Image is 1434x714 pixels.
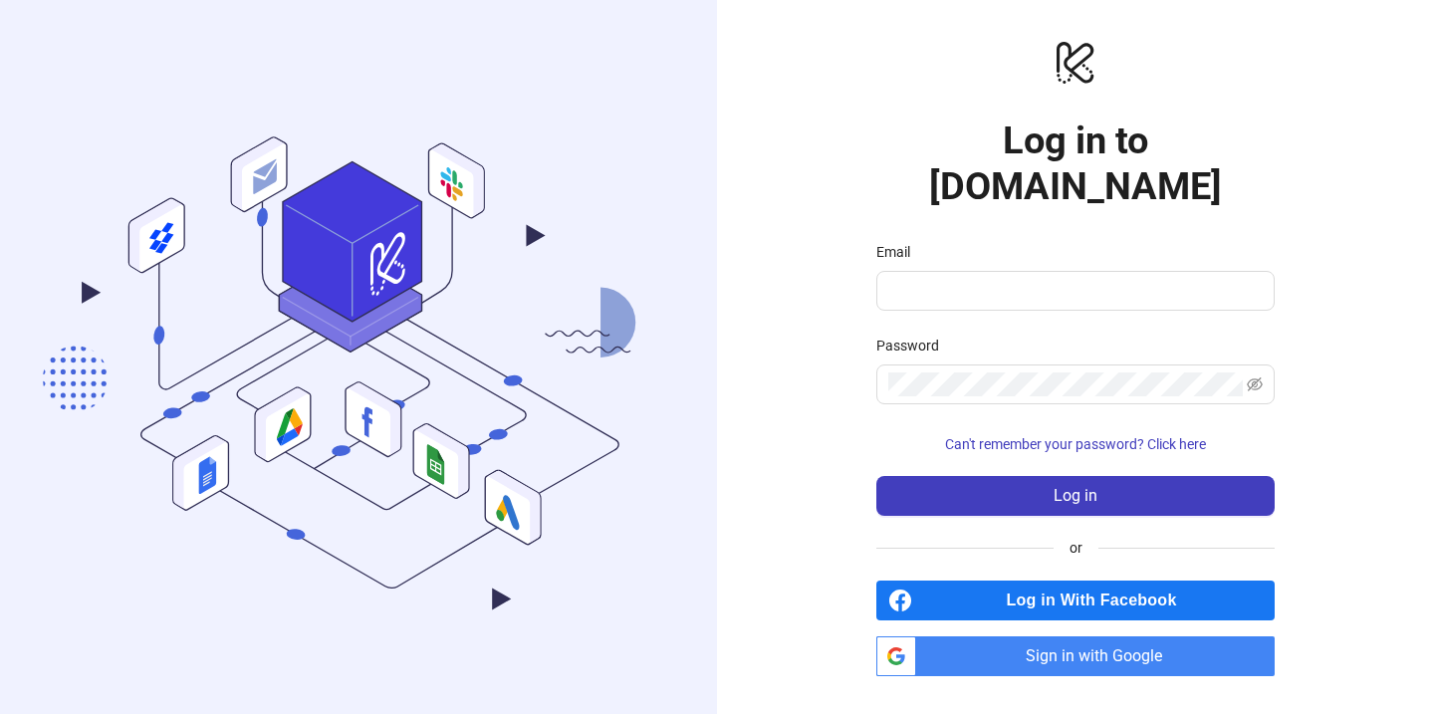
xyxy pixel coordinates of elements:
[888,279,1259,303] input: Email
[876,118,1275,209] h1: Log in to [DOMAIN_NAME]
[876,636,1275,676] a: Sign in with Google
[1247,376,1263,392] span: eye-invisible
[876,476,1275,516] button: Log in
[945,436,1206,452] span: Can't remember your password? Click here
[888,372,1243,396] input: Password
[920,581,1275,620] span: Log in With Facebook
[876,241,923,263] label: Email
[1054,487,1097,505] span: Log in
[876,581,1275,620] a: Log in With Facebook
[924,636,1275,676] span: Sign in with Google
[876,436,1275,452] a: Can't remember your password? Click here
[1054,537,1098,559] span: or
[876,428,1275,460] button: Can't remember your password? Click here
[876,335,952,357] label: Password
